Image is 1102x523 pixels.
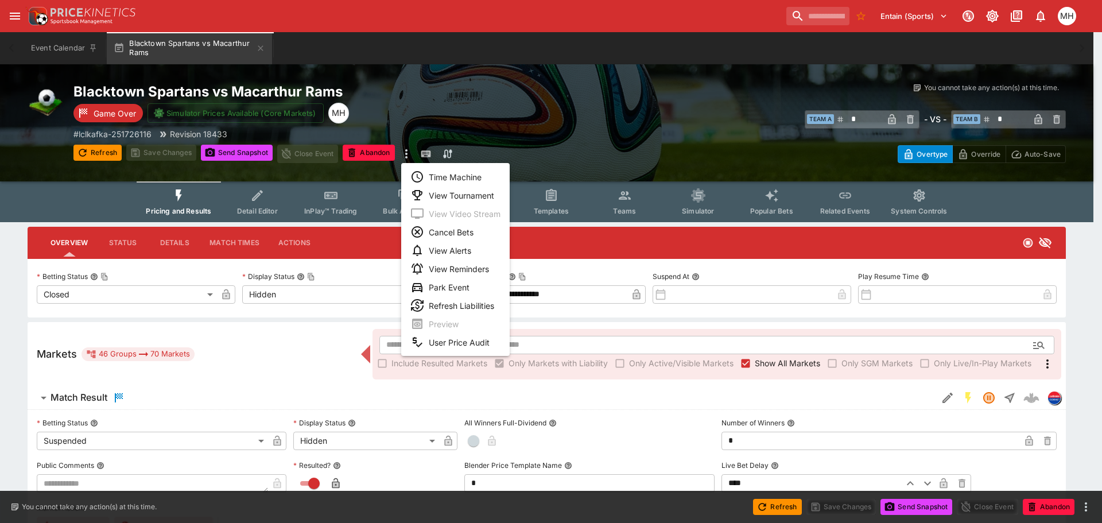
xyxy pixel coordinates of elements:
[401,241,510,259] li: View Alerts
[401,278,510,296] li: Park Event
[401,333,510,351] li: User Price Audit
[401,296,510,315] li: Refresh Liabilities
[401,186,510,204] li: View Tournament
[401,259,510,278] li: View Reminders
[401,168,510,186] li: Time Machine
[401,223,510,241] li: Cancel Bets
